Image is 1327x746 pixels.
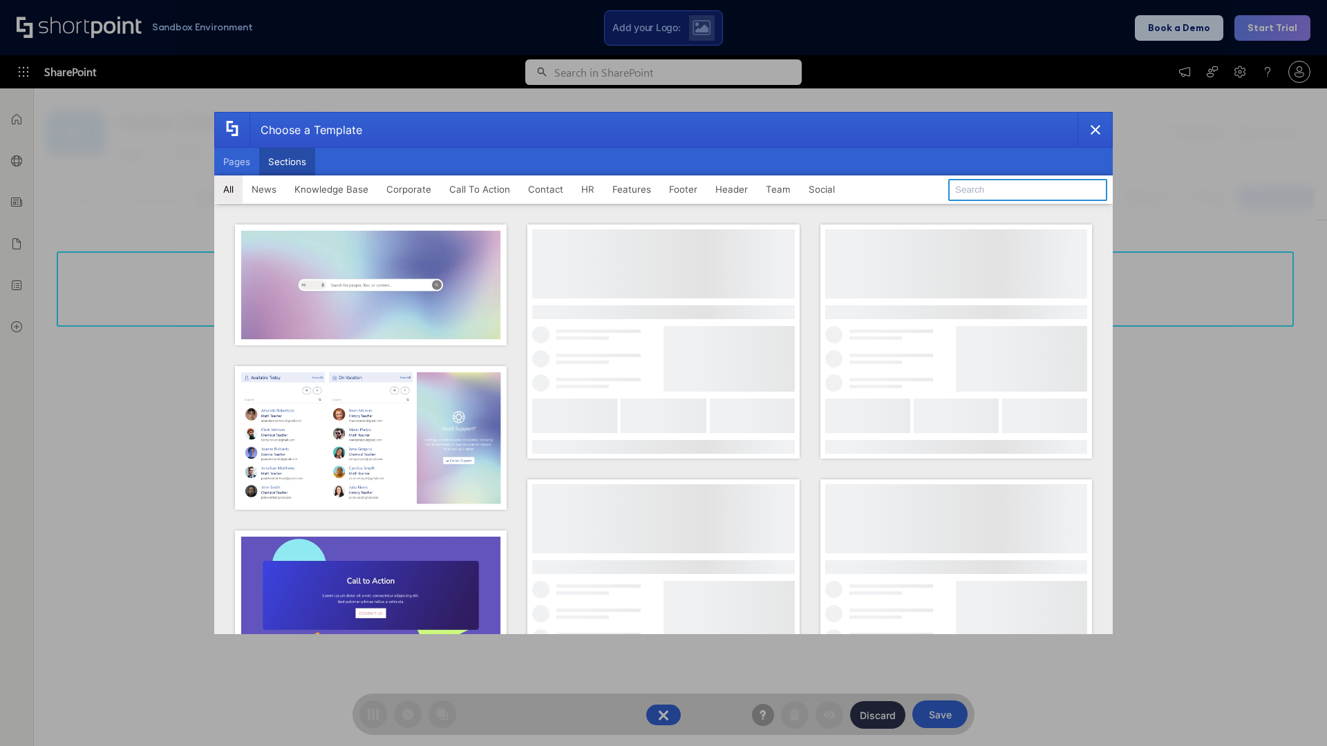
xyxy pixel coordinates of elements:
button: All [214,175,243,203]
button: Team [757,175,800,203]
input: Search [948,179,1107,201]
div: template selector [214,112,1113,634]
button: Features [603,175,660,203]
button: Contact [519,175,572,203]
button: Corporate [377,175,440,203]
button: Knowledge Base [285,175,377,203]
iframe: Chat Widget [1258,680,1327,746]
button: Social [800,175,844,203]
button: Footer [660,175,706,203]
button: News [243,175,285,203]
button: Pages [214,148,259,175]
button: Header [706,175,757,203]
div: Choose a Template [250,113,362,147]
button: Sections [259,148,315,175]
button: Call To Action [440,175,519,203]
button: HR [572,175,603,203]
